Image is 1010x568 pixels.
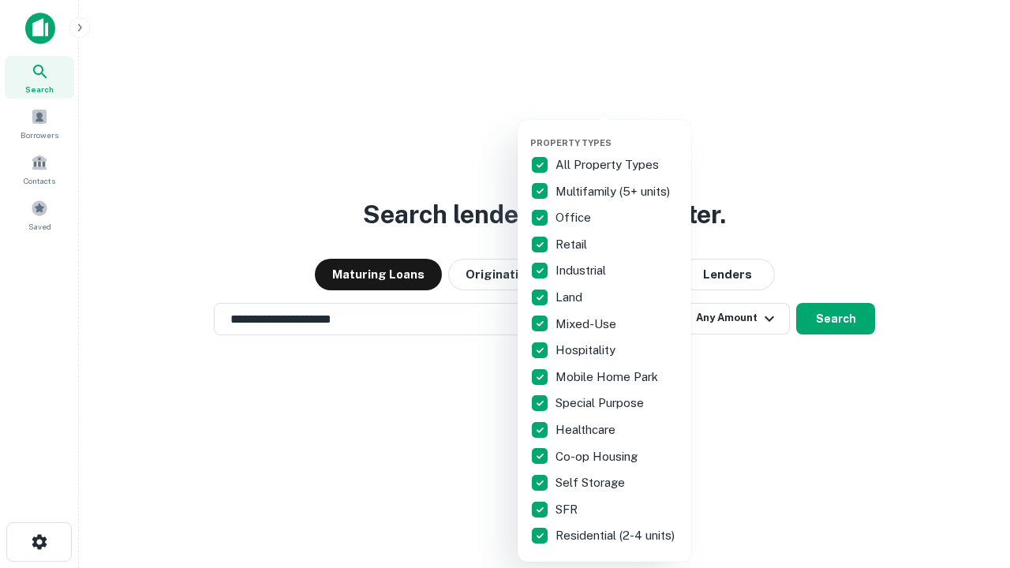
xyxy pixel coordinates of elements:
p: Multifamily (5+ units) [555,182,673,201]
p: Industrial [555,261,609,280]
p: SFR [555,500,581,519]
p: Self Storage [555,473,628,492]
p: Special Purpose [555,394,647,413]
p: Co-op Housing [555,447,641,466]
span: Property Types [530,138,612,148]
p: Mobile Home Park [555,368,661,387]
p: Mixed-Use [555,315,619,334]
p: Residential (2-4 units) [555,526,678,545]
p: Land [555,288,585,307]
p: All Property Types [555,155,662,174]
p: Healthcare [555,420,619,439]
iframe: Chat Widget [931,442,1010,518]
p: Retail [555,235,590,254]
p: Office [555,208,594,227]
p: Hospitality [555,341,619,360]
